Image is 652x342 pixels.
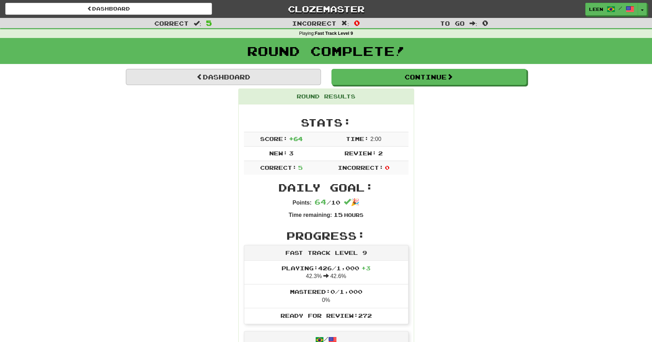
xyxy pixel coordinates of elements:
span: Correct: [260,164,297,171]
span: / [619,6,622,11]
a: Dashboard [5,3,212,15]
span: Correct [154,20,189,27]
h2: Daily Goal: [244,182,408,193]
h2: Stats: [244,117,408,128]
small: Hours [344,212,363,218]
span: 0 [385,164,389,171]
span: 0 [354,19,360,27]
span: / 10 [315,199,340,206]
strong: Time remaining: [289,212,332,218]
span: New: [269,150,288,156]
h2: Progress: [244,230,408,241]
span: Time: [346,135,369,142]
span: leen [589,6,603,12]
strong: Fast Track Level 9 [315,31,353,36]
span: To go [440,20,465,27]
div: Fast Track Level 9 [244,245,408,261]
span: 3 [289,150,293,156]
a: Dashboard [126,69,321,85]
span: 0 [482,19,488,27]
span: Incorrect [292,20,336,27]
span: + 64 [289,135,303,142]
span: 5 [206,19,212,27]
span: Score: [260,135,288,142]
span: Incorrect: [338,164,383,171]
div: Round Results [239,89,414,104]
span: Review: [344,150,376,156]
li: 0% [244,284,408,308]
span: 2 [378,150,383,156]
a: leen / [585,3,638,15]
h1: Round Complete! [2,44,650,58]
span: 5 [298,164,303,171]
button: Continue [331,69,527,85]
span: 64 [315,198,327,206]
span: : [470,20,477,26]
span: : [341,20,349,26]
li: 42.3% 42.6% [244,261,408,285]
span: 15 [333,211,342,218]
a: Clozemaster [222,3,429,15]
span: + 3 [361,265,370,271]
span: Playing: 426 / 1,000 [282,265,370,271]
span: 🎉 [344,198,360,206]
strong: Points: [292,200,311,206]
span: 2 : 0 0 [370,136,381,142]
span: Mastered: 0 / 1,000 [290,288,362,295]
span: Ready for Review: 272 [280,312,372,319]
span: : [194,20,201,26]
